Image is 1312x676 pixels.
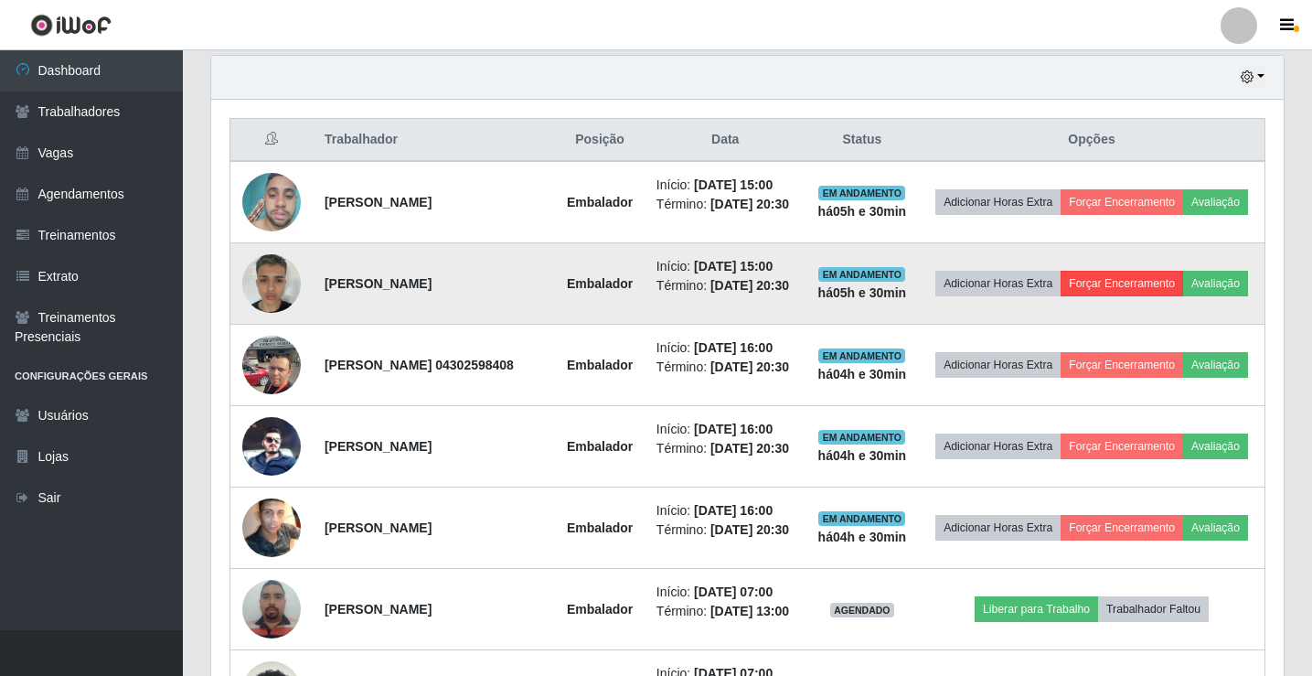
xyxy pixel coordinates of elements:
[656,338,795,358] li: Início:
[242,164,301,241] img: 1748551724527.jpeg
[30,14,112,37] img: CoreUI Logo
[694,259,773,274] time: [DATE] 15:00
[656,257,795,276] li: Início:
[710,441,789,456] time: [DATE] 20:30
[567,602,633,617] strong: Embalador
[818,349,905,363] span: EM ANDAMENTO
[1061,515,1183,541] button: Forçar Encerramento
[325,520,432,535] strong: [PERSON_NAME]
[935,189,1061,215] button: Adicionar Horas Extra
[242,244,301,322] img: 1753187317343.jpeg
[567,195,633,209] strong: Embalador
[656,276,795,295] li: Término:
[818,530,907,544] strong: há 04 h e 30 min
[567,358,633,372] strong: Embalador
[710,278,789,293] time: [DATE] 20:30
[656,501,795,520] li: Início:
[242,326,301,403] img: 1710346365517.jpeg
[314,119,554,162] th: Trabalhador
[830,603,894,617] span: AGENDADO
[935,352,1061,378] button: Adicionar Horas Extra
[694,340,773,355] time: [DATE] 16:00
[1183,515,1248,541] button: Avaliação
[1183,352,1248,378] button: Avaliação
[1183,434,1248,459] button: Avaliação
[1061,352,1183,378] button: Forçar Encerramento
[656,358,795,377] li: Término:
[818,285,907,300] strong: há 05 h e 30 min
[656,176,795,195] li: Início:
[818,204,907,219] strong: há 05 h e 30 min
[325,358,514,372] strong: [PERSON_NAME] 04302598408
[818,511,905,526] span: EM ANDAMENTO
[645,119,805,162] th: Data
[325,602,432,617] strong: [PERSON_NAME]
[1098,596,1209,622] button: Trabalhador Faltou
[1183,189,1248,215] button: Avaliação
[818,448,907,463] strong: há 04 h e 30 min
[325,439,432,454] strong: [PERSON_NAME]
[567,439,633,454] strong: Embalador
[567,276,633,291] strong: Embalador
[1061,271,1183,296] button: Forçar Encerramento
[656,602,795,621] li: Término:
[656,439,795,458] li: Término:
[710,197,789,211] time: [DATE] 20:30
[656,420,795,439] li: Início:
[975,596,1098,622] button: Liberar para Trabalho
[818,267,905,282] span: EM ANDAMENTO
[935,434,1061,459] button: Adicionar Horas Extra
[567,520,633,535] strong: Embalador
[694,422,773,436] time: [DATE] 16:00
[656,520,795,540] li: Término:
[919,119,1264,162] th: Opções
[935,515,1061,541] button: Adicionar Horas Extra
[694,503,773,518] time: [DATE] 16:00
[710,604,789,618] time: [DATE] 13:00
[818,186,905,200] span: EM ANDAMENTO
[242,417,301,476] img: 1690820929165.jpeg
[710,359,789,374] time: [DATE] 20:30
[1183,271,1248,296] button: Avaliação
[805,119,919,162] th: Status
[818,430,905,445] span: EM ANDAMENTO
[242,491,301,564] img: 1716941011713.jpeg
[656,195,795,214] li: Término:
[325,195,432,209] strong: [PERSON_NAME]
[694,177,773,192] time: [DATE] 15:00
[710,522,789,537] time: [DATE] 20:30
[694,585,773,599] time: [DATE] 07:00
[242,570,301,648] img: 1686264689334.jpeg
[935,271,1061,296] button: Adicionar Horas Extra
[325,276,432,291] strong: [PERSON_NAME]
[1061,189,1183,215] button: Forçar Encerramento
[554,119,645,162] th: Posição
[656,583,795,602] li: Início:
[818,367,907,381] strong: há 04 h e 30 min
[1061,434,1183,459] button: Forçar Encerramento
